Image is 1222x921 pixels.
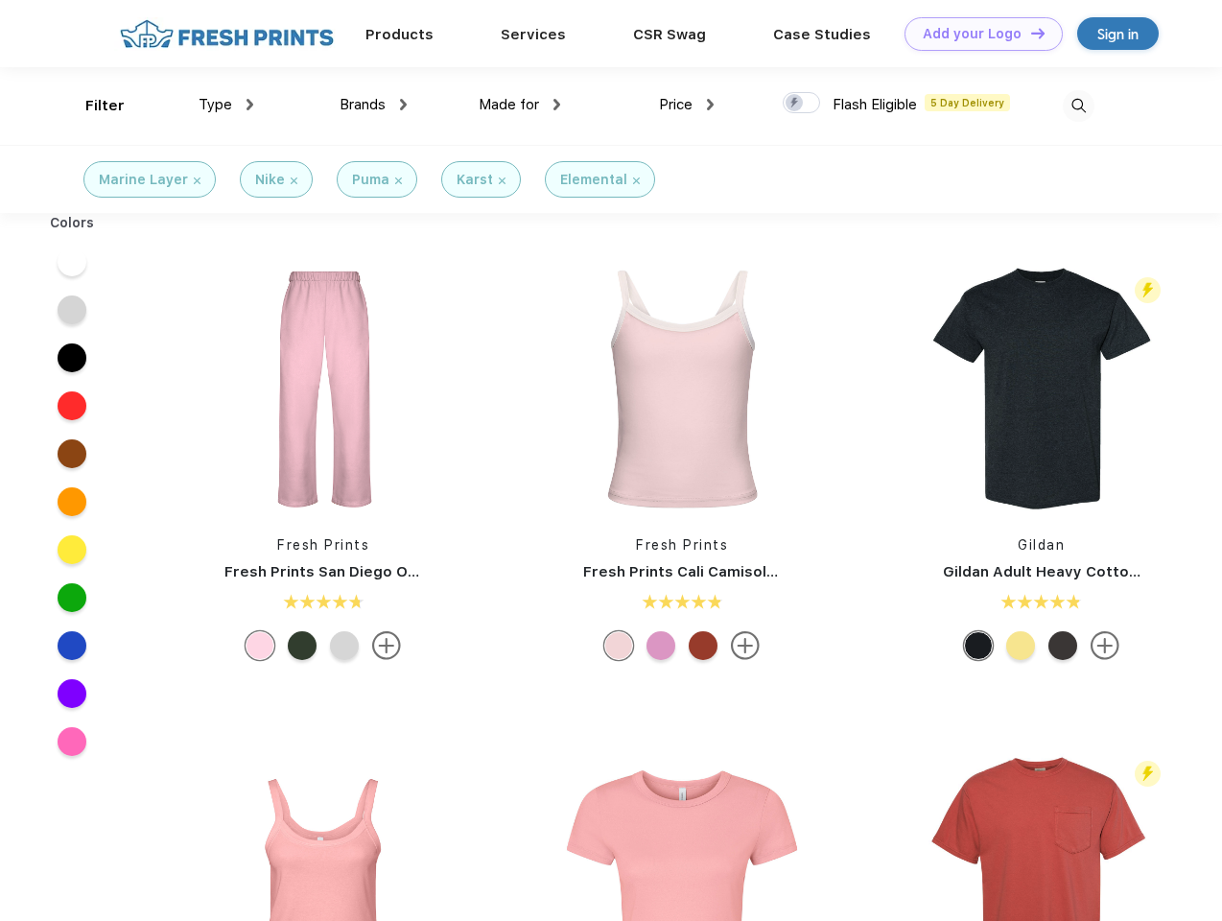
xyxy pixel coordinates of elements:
[372,631,401,660] img: more.svg
[1077,17,1159,50] a: Sign in
[99,170,188,190] div: Marine Layer
[914,261,1169,516] img: func=resize&h=266
[1048,631,1077,660] div: Tweed
[340,96,386,113] span: Brands
[553,99,560,110] img: dropdown.png
[352,170,389,190] div: Puma
[457,170,493,190] div: Karst
[731,631,760,660] img: more.svg
[330,631,359,660] div: Ash Grey
[707,99,714,110] img: dropdown.png
[943,563,1192,580] a: Gildan Adult Heavy Cotton T-Shirt
[833,96,917,113] span: Flash Eligible
[659,96,693,113] span: Price
[964,631,993,660] div: Dark Heather
[554,261,810,516] img: func=resize&h=266
[395,177,402,184] img: filter_cancel.svg
[246,631,274,660] div: Pink
[85,95,125,117] div: Filter
[1006,631,1035,660] div: Cornsilk
[636,537,728,553] a: Fresh Prints
[633,177,640,184] img: filter_cancel.svg
[1097,23,1139,45] div: Sign in
[35,213,109,233] div: Colors
[604,631,633,660] div: Baby Pink White
[1135,277,1161,303] img: flash_active_toggle.svg
[365,26,434,43] a: Products
[194,177,200,184] img: filter_cancel.svg
[291,177,297,184] img: filter_cancel.svg
[689,631,717,660] div: Toasted
[499,177,505,184] img: filter_cancel.svg
[1091,631,1119,660] img: more.svg
[1031,28,1045,38] img: DT
[196,261,451,516] img: func=resize&h=266
[501,26,566,43] a: Services
[1135,761,1161,787] img: flash_active_toggle.svg
[247,99,253,110] img: dropdown.png
[583,563,808,580] a: Fresh Prints Cali Camisole Top
[633,26,706,43] a: CSR Swag
[560,170,627,190] div: Elemental
[199,96,232,113] span: Type
[288,631,317,660] div: Forest Green mto
[925,94,1010,111] span: 5 Day Delivery
[1063,90,1094,122] img: desktop_search.svg
[255,170,285,190] div: Nike
[400,99,407,110] img: dropdown.png
[1018,537,1065,553] a: Gildan
[923,26,1022,42] div: Add your Logo
[114,17,340,51] img: fo%20logo%202.webp
[277,537,369,553] a: Fresh Prints
[646,631,675,660] div: Light Purple
[224,563,627,580] a: Fresh Prints San Diego Open Heavyweight Sweatpants
[479,96,539,113] span: Made for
